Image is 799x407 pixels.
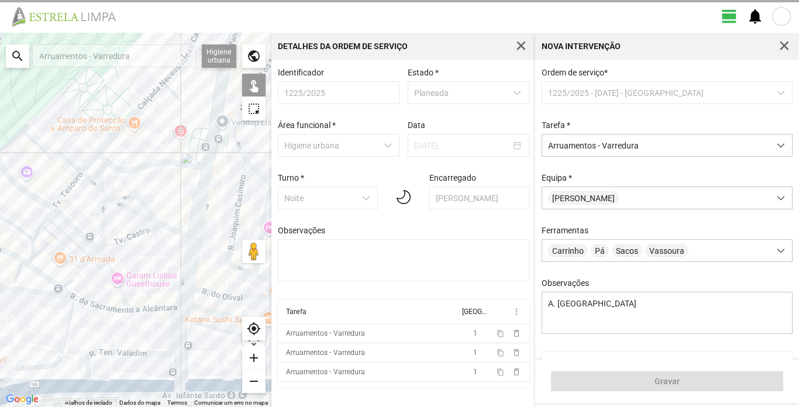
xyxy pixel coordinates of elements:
[770,134,793,156] div: dropdown trigger
[408,68,439,77] label: Estado *
[542,278,589,288] label: Observações
[8,6,129,27] img: file
[512,307,521,316] span: more_vert
[286,349,365,357] div: Arruamentos - Varredura
[542,42,621,50] div: Nova intervenção
[278,120,336,130] label: Área funcional *
[497,330,504,337] span: content_copy
[721,8,738,25] span: view_day
[497,348,506,357] button: content_copy
[278,68,324,77] label: Identificador
[512,367,521,377] span: delete_outline
[429,173,476,182] label: Encarregado
[760,360,769,369] span: add
[286,368,365,376] div: Arruamentos - Varredura
[286,308,306,316] div: Tarefa
[202,44,236,68] div: Higiene urbana
[612,244,642,257] span: Sacos
[775,360,784,369] span: delete_outline
[548,191,619,205] span: [PERSON_NAME]
[397,185,411,209] img: 01n.svg
[591,244,609,257] span: Pá
[542,134,770,156] span: Arruamentos - Varredura
[278,42,408,50] div: Detalhes da Ordem de Serviço
[542,68,608,77] span: Ordem de serviço
[497,349,504,357] span: content_copy
[242,346,266,370] div: add
[242,44,266,68] div: public
[278,226,325,235] label: Observações
[242,370,266,393] div: remove
[542,120,570,130] label: Tarefa *
[286,329,365,337] div: Arruamentos - Varredura
[512,329,521,338] span: delete_outline
[3,392,42,407] a: Abrir esta área no Google Maps (abre uma nova janela)
[242,317,266,340] div: my_location
[746,8,764,25] span: notifications
[462,308,487,316] div: [GEOGRAPHIC_DATA]
[473,329,477,337] span: 1
[512,348,521,357] span: delete_outline
[408,120,425,130] label: Data
[167,399,187,406] a: Termos (abre num novo separador)
[645,244,688,257] span: Vassoura
[119,399,160,407] button: Dados do mapa
[551,371,783,391] button: Gravar
[497,367,506,377] button: content_copy
[548,244,588,257] span: Carrinho
[473,349,477,357] span: 1
[473,368,477,376] span: 1
[497,329,506,338] button: content_copy
[542,226,588,235] label: Ferramentas
[242,74,266,97] div: touch_app
[242,240,266,263] button: Arraste o Pegman para o mapa para abrir o Street View
[194,399,268,406] a: Comunicar um erro no mapa
[497,368,504,376] span: content_copy
[542,173,572,182] label: Equipa *
[557,377,777,386] span: Gravar
[242,97,266,120] div: highlight_alt
[6,44,29,68] div: search
[278,173,304,182] label: Turno *
[3,392,42,407] img: Google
